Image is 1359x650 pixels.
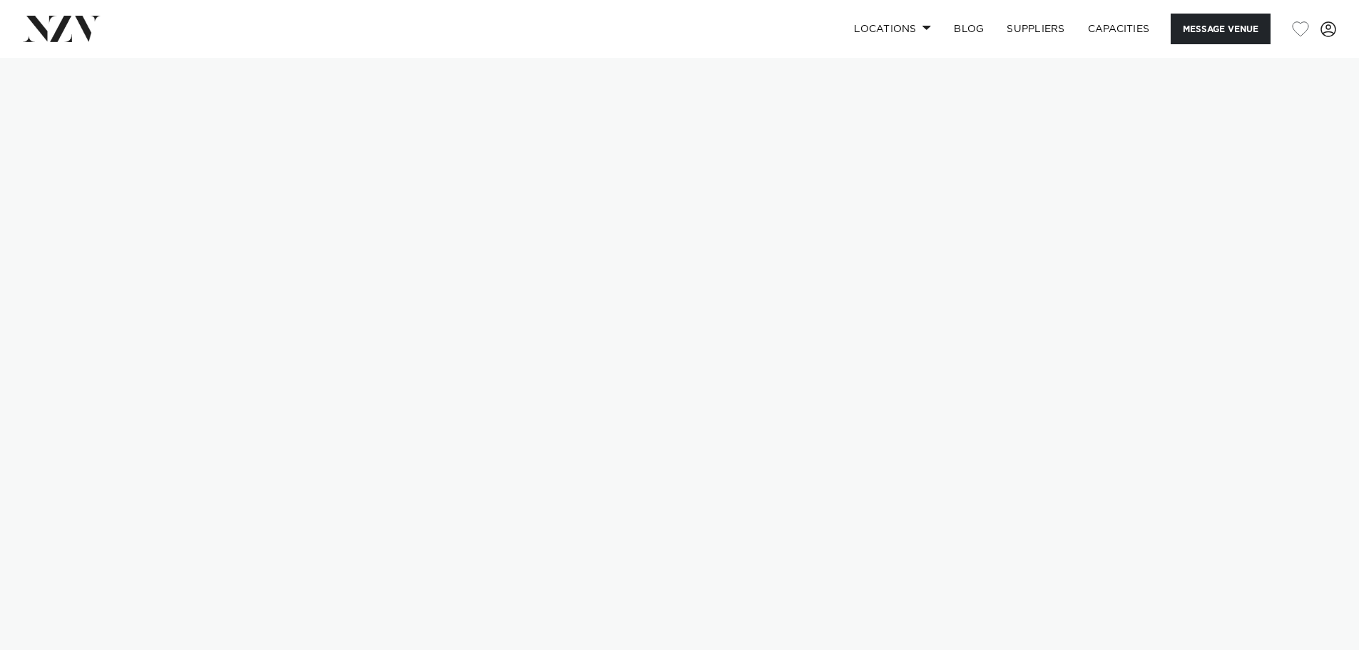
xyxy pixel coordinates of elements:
a: Locations [843,14,942,44]
a: BLOG [942,14,995,44]
a: SUPPLIERS [995,14,1076,44]
button: Message Venue [1171,14,1271,44]
img: nzv-logo.png [23,16,101,41]
a: Capacities [1076,14,1161,44]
